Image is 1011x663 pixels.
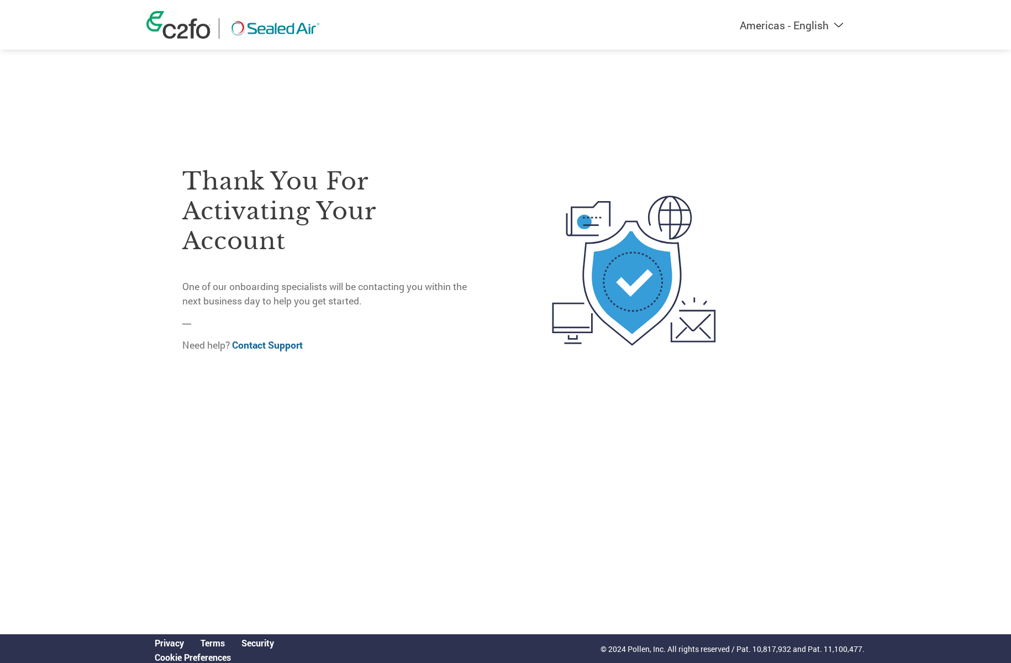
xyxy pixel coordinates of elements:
div: Open Cookie Preferences Modal [146,651,282,663]
a: Terms [201,637,225,649]
div: — [182,143,480,362]
img: c2fo logo [146,11,210,39]
a: Security [241,637,274,649]
p: One of our onboarding specialists will be contacting you within the next business day to help you... [182,280,480,309]
img: Sealed Air [228,18,323,39]
a: Privacy [155,637,184,649]
p: © 2024 Pollen, Inc. All rights reserved / Pat. 10,817,932 and Pat. 11,100,477. [601,643,865,655]
img: activated [535,143,733,399]
a: Cookie Preferences, opens a dedicated popup modal window [155,651,231,663]
p: Need help? [182,338,480,352]
a: Contact Support [232,339,303,351]
h3: Thank you for activating your account [182,166,480,256]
